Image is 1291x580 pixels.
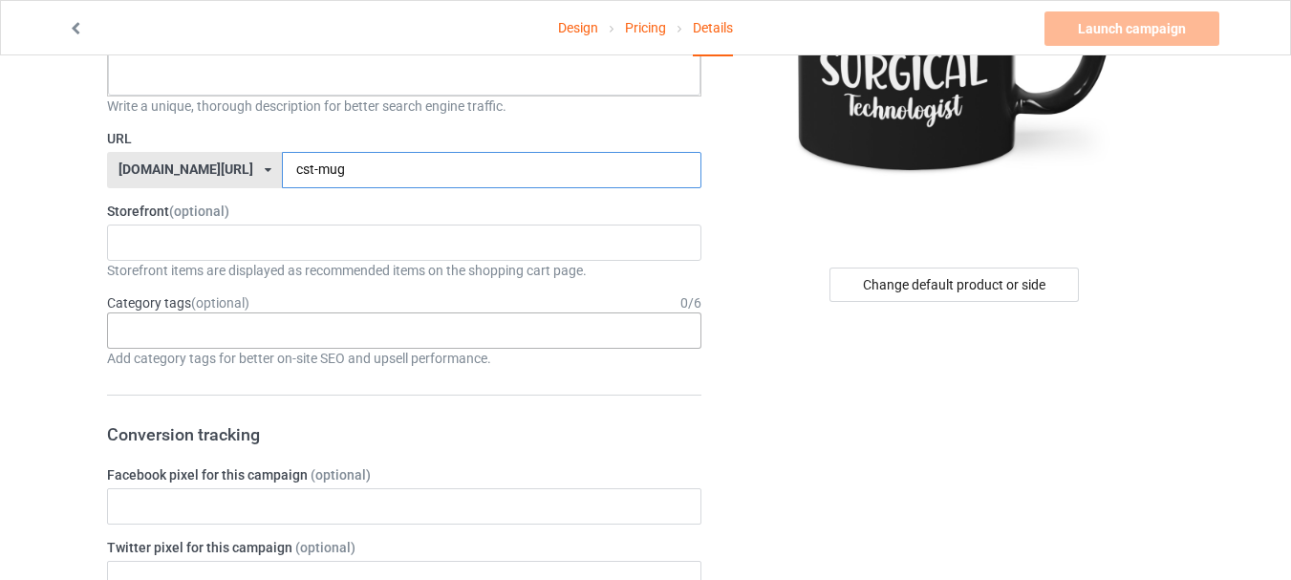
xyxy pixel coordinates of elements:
span: (optional) [191,295,249,311]
a: Pricing [625,1,666,54]
label: Facebook pixel for this campaign [107,465,701,484]
h3: Conversion tracking [107,423,701,445]
div: Add category tags for better on-site SEO and upsell performance. [107,349,701,368]
div: Change default product or side [829,268,1079,302]
div: Storefront items are displayed as recommended items on the shopping cart page. [107,261,701,280]
span: (optional) [311,467,371,483]
label: Twitter pixel for this campaign [107,538,701,557]
div: [DOMAIN_NAME][URL] [118,162,253,176]
a: Design [558,1,598,54]
label: URL [107,129,701,148]
label: Category tags [107,293,249,312]
label: Storefront [107,202,701,221]
div: Write a unique, thorough description for better search engine traffic. [107,97,701,116]
span: (optional) [169,204,229,219]
div: 0 / 6 [680,293,701,312]
span: (optional) [295,540,355,555]
div: Details [693,1,733,56]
